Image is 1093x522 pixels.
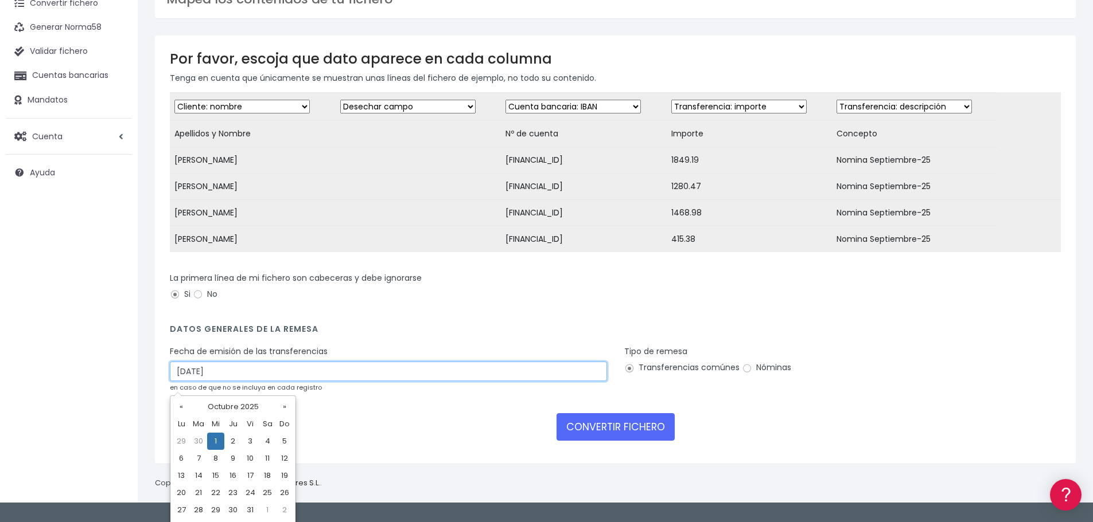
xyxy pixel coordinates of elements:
[190,501,207,519] td: 28
[190,450,207,467] td: 7
[259,415,276,433] th: Sa
[170,272,422,284] label: La primera línea de mi fichero son cabeceras y debe ignorarse
[207,415,224,433] th: Mi
[158,330,221,341] a: POWERED BY ENCHANT
[11,180,218,198] a: Videotutoriales
[11,227,218,238] div: Facturación
[173,450,190,467] td: 6
[30,167,55,178] span: Ayuda
[259,484,276,501] td: 25
[170,324,1061,340] h4: Datos generales de la remesa
[832,147,998,174] td: Nomina Septiembre-25
[173,433,190,450] td: 29
[190,398,276,415] th: Octubre 2025
[224,433,242,450] td: 2
[242,415,259,433] th: Vi
[276,467,293,484] td: 19
[276,415,293,433] th: Do
[501,174,667,200] td: [FINANCIAL_ID]
[667,200,833,226] td: 1468.98
[11,293,218,311] a: API
[155,477,322,489] p: Copyright © 2025 .
[557,413,675,441] button: CONVERTIR FICHERO
[667,147,833,174] td: 1849.19
[224,501,242,519] td: 30
[832,200,998,226] td: Nomina Septiembre-25
[224,415,242,433] th: Ju
[207,501,224,519] td: 29
[6,88,132,112] a: Mandatos
[242,484,259,501] td: 24
[224,467,242,484] td: 16
[832,121,998,147] td: Concepto
[170,72,1061,84] p: Tenga en cuenta que únicamente se muestran unas líneas del fichero de ejemplo, no todo su contenido.
[224,450,242,467] td: 9
[6,15,132,40] a: Generar Norma58
[11,80,218,91] div: Información general
[173,501,190,519] td: 27
[259,467,276,484] td: 18
[11,198,218,216] a: Perfiles de empresas
[242,433,259,450] td: 3
[207,484,224,501] td: 22
[173,398,190,415] th: «
[242,501,259,519] td: 31
[11,246,218,264] a: General
[667,226,833,253] td: 415.38
[276,450,293,467] td: 12
[6,40,132,64] a: Validar fichero
[190,467,207,484] td: 14
[170,121,336,147] td: Apellidos y Nombre
[276,398,293,415] th: »
[501,226,667,253] td: [FINANCIAL_ID]
[190,484,207,501] td: 21
[276,501,293,519] td: 2
[207,433,224,450] td: 1
[501,147,667,174] td: [FINANCIAL_ID]
[667,174,833,200] td: 1280.47
[242,467,259,484] td: 17
[6,64,132,88] a: Cuentas bancarias
[207,467,224,484] td: 15
[173,484,190,501] td: 20
[170,200,336,226] td: [PERSON_NAME]
[6,124,132,148] a: Cuenta
[11,145,218,163] a: Formatos
[207,450,224,467] td: 8
[11,97,218,115] a: Información general
[173,467,190,484] td: 13
[11,307,218,327] button: Contáctanos
[173,415,190,433] th: Lu
[170,383,322,392] small: en caso de que no se incluya en cada registro
[276,484,293,501] td: 26
[11,275,218,286] div: Programadores
[32,130,63,142] span: Cuenta
[501,121,667,147] td: Nº de cuenta
[832,174,998,200] td: Nomina Septiembre-25
[224,484,242,501] td: 23
[170,288,190,300] label: Si
[832,226,998,253] td: Nomina Septiembre-25
[259,501,276,519] td: 1
[259,433,276,450] td: 4
[193,288,217,300] label: No
[170,147,336,174] td: [PERSON_NAME]
[259,450,276,467] td: 11
[170,50,1061,67] h3: Por favor, escoja que dato aparece en cada columna
[501,200,667,226] td: [FINANCIAL_ID]
[6,160,132,185] a: Ayuda
[11,127,218,138] div: Convertir ficheros
[624,362,740,374] label: Transferencias comúnes
[170,174,336,200] td: [PERSON_NAME]
[170,346,328,358] label: Fecha de emisión de las transferencias
[276,433,293,450] td: 5
[190,415,207,433] th: Ma
[742,362,791,374] label: Nóminas
[242,450,259,467] td: 10
[11,163,218,180] a: Problemas habituales
[624,346,687,358] label: Tipo de remesa
[190,433,207,450] td: 30
[667,121,833,147] td: Importe
[170,226,336,253] td: [PERSON_NAME]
